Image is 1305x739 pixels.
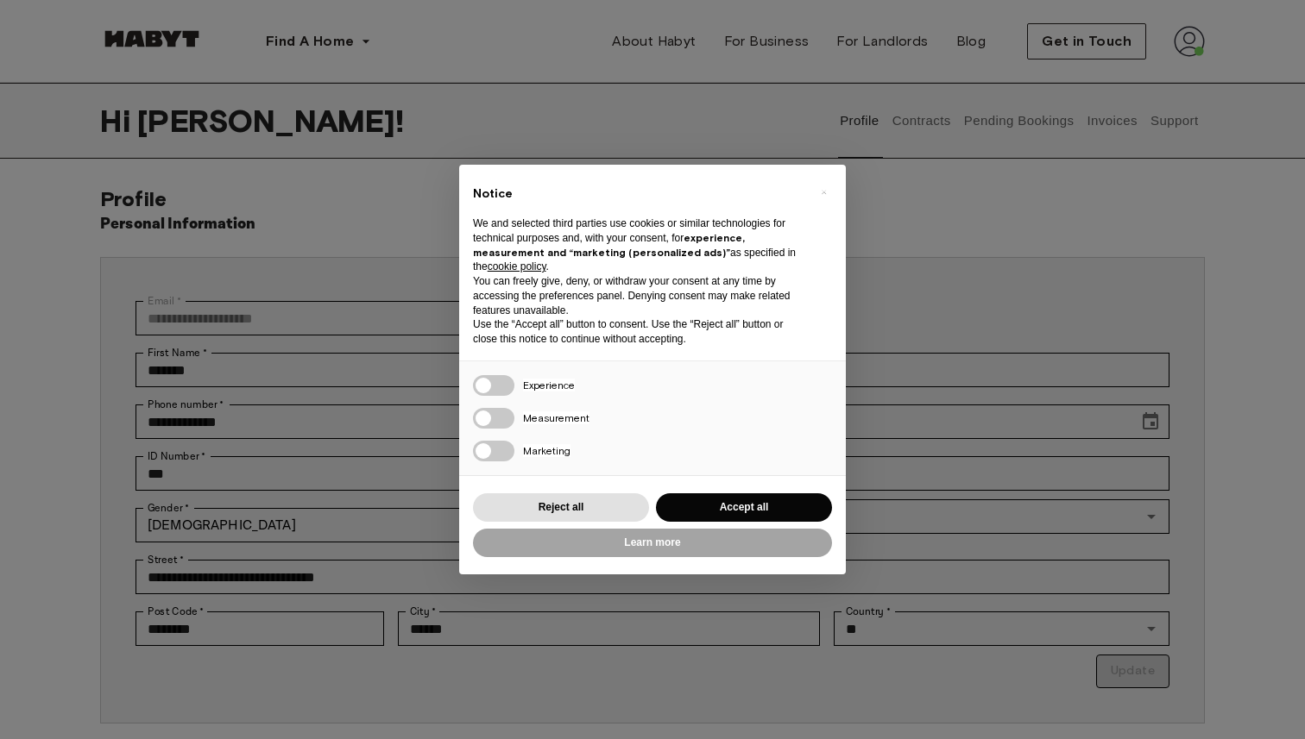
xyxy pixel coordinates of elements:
strong: experience, measurement and “marketing (personalized ads)” [473,231,745,259]
p: Use the “Accept all” button to consent. Use the “Reject all” button or close this notice to conti... [473,317,804,347]
button: Accept all [656,493,832,522]
span: Measurement [523,411,589,424]
span: Marketing [523,444,571,457]
button: Close this notice [810,178,837,206]
span: × [821,182,827,203]
button: Learn more [473,529,832,557]
p: We and selected third parties use cookies or similar technologies for technical purposes and, wit... [473,216,804,274]
span: Experience [523,379,575,391]
h2: Notice [473,185,804,203]
a: cookie policy [488,260,546,272]
button: Reject all [473,493,649,522]
p: You can freely give, deny, or withdraw your consent at any time by accessing the preferences pane... [473,274,804,317]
